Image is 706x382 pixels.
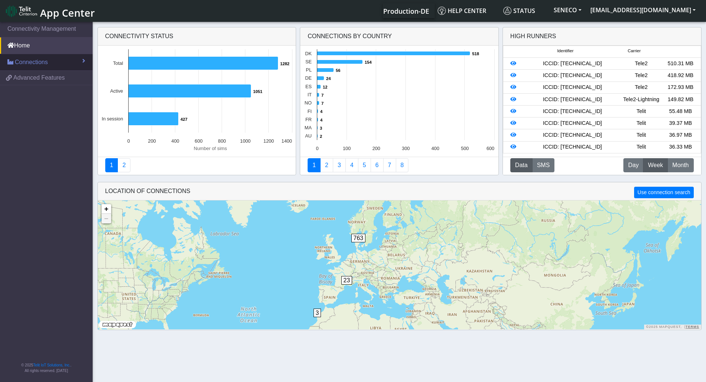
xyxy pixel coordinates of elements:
a: Carrier [320,158,333,172]
div: ICCID: [TECHNICAL_ID] [523,119,622,127]
text: 56 [336,68,340,73]
text: 600 [195,138,202,144]
span: Day [628,161,639,170]
div: Telit [622,143,661,151]
text: 1400 [281,138,292,144]
text: 200 [372,146,380,151]
a: Help center [435,3,500,18]
button: Use connection search [634,187,693,198]
div: Tele2 [622,83,661,92]
div: ICCID: [TECHNICAL_ID] [523,60,622,68]
text: 1051 [253,89,262,94]
div: Tele2 [622,60,661,68]
button: Data [510,158,533,172]
span: 763 [351,234,366,242]
div: 55.48 MB [661,107,700,116]
text: SE [305,59,312,64]
text: Total [113,60,123,66]
div: 36.33 MB [661,143,700,151]
img: knowledge.svg [438,7,446,15]
span: 23 [341,276,352,285]
div: 172.93 MB [661,83,700,92]
text: 800 [218,138,226,144]
text: 600 [487,146,494,151]
button: Day [623,158,643,172]
a: Terms [686,325,699,329]
button: Week [643,158,668,172]
div: ICCID: [TECHNICAL_ID] [523,83,622,92]
span: Carrier [628,48,641,54]
text: 1200 [263,138,274,144]
a: App Center [6,3,94,19]
span: Status [503,7,535,15]
img: status.svg [503,7,511,15]
a: Not Connected for 30 days [396,158,409,172]
button: [EMAIL_ADDRESS][DOMAIN_NAME] [586,3,700,17]
text: 7 [321,101,324,106]
img: logo-telit-cinterion-gw-new.png [6,5,37,17]
text: 100 [343,146,351,151]
div: Connectivity status [98,27,296,46]
text: 400 [431,146,439,151]
div: Telit [622,131,661,139]
a: Your current platform instance [383,3,429,18]
text: 500 [461,146,469,151]
text: 7 [321,93,324,97]
text: 427 [180,117,188,122]
span: Connections [15,58,48,67]
a: Deployment status [117,158,130,172]
text: 3 [320,126,322,130]
div: Telit [622,107,661,116]
span: Help center [438,7,486,15]
text: NO [305,100,312,106]
a: Zero Session [383,158,396,172]
div: High Runners [510,32,556,41]
span: Week [648,161,663,170]
span: Advanced Features [13,73,65,82]
text: 0 [316,146,319,151]
text: 300 [402,146,410,151]
text: In session [102,116,123,122]
a: Status [500,3,549,18]
text: Active [110,88,123,94]
button: Month [667,158,693,172]
a: Zoom out [102,214,111,223]
text: PL [306,67,312,73]
text: 400 [171,138,179,144]
text: 0 [127,138,130,144]
button: SMS [532,158,555,172]
text: 154 [365,60,372,64]
div: 149.82 MB [661,96,700,104]
a: Connections By Country [308,158,321,172]
a: Usage per Country [333,158,346,172]
div: Tele2-Lightning [622,96,661,104]
div: ICCID: [TECHNICAL_ID] [523,72,622,80]
div: ICCID: [TECHNICAL_ID] [523,143,622,151]
nav: Summary paging [308,158,491,172]
div: 510.31 MB [661,60,700,68]
div: Telit [622,119,661,127]
a: Connections By Carrier [345,158,358,172]
a: Connectivity status [105,158,118,172]
text: DK [305,51,312,56]
a: 14 Days Trend [371,158,384,172]
text: 1282 [280,62,289,66]
span: Identifier [557,48,573,54]
text: 12 [323,85,327,89]
text: AU [305,133,312,139]
text: Number of sims [193,146,227,151]
div: Connections By Country [300,27,498,46]
button: SENECO [549,3,586,17]
text: 4 [320,109,323,114]
div: ICCID: [TECHNICAL_ID] [523,107,622,116]
text: 24 [326,76,331,81]
a: Telit IoT Solutions, Inc. [33,363,70,367]
span: App Center [40,6,95,20]
text: MA [305,125,312,130]
div: 39.37 MB [661,119,700,127]
text: FI [308,109,312,114]
div: Tele2 [622,72,661,80]
div: LOCATION OF CONNECTIONS [98,182,701,200]
text: 1000 [240,138,250,144]
text: 518 [472,52,479,56]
